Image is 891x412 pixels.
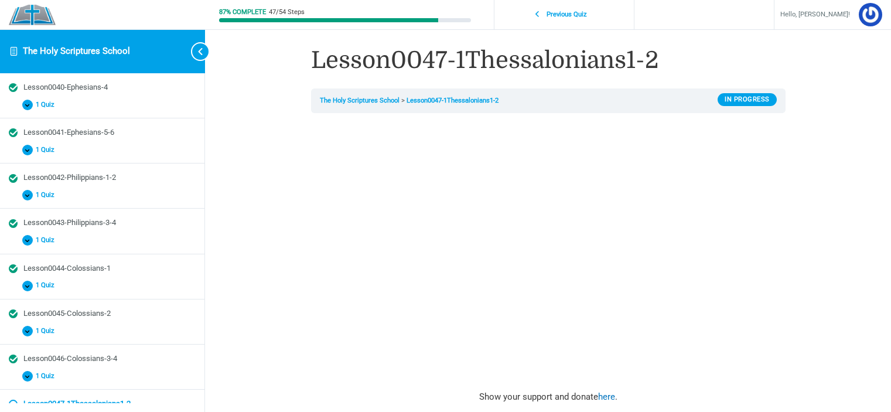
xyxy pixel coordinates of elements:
[23,217,196,229] div: Lesson0043-Philippians-3-4
[9,96,196,113] button: 1 Quiz
[9,263,196,274] a: Completed Lesson0044-Colossians-1
[407,97,499,104] a: Lesson0047-1Thessalonians1-2
[23,353,196,365] div: Lesson0046-Colossians-3-4
[23,399,196,410] div: Lesson0047-1Thessalonians1-2
[9,308,196,319] a: Completed Lesson0045-Colossians-2
[9,264,18,273] div: Completed
[9,367,196,384] button: 1 Quiz
[9,217,196,229] a: Completed Lesson0043-Philippians-3-4
[9,353,196,365] a: Completed Lesson0046-Colossians-3-4
[9,127,196,138] a: Completed Lesson0041-Ephesians-5-6
[311,44,786,77] h1: Lesson0047-1Thessalonians1-2
[33,146,62,154] span: 1 Quiz
[33,236,62,244] span: 1 Quiz
[540,11,594,19] span: Previous Quiz
[9,128,18,137] div: Completed
[311,88,786,113] nav: Breadcrumbs
[9,172,196,183] a: Completed Lesson0042-Philippians-1-2
[23,172,196,183] div: Lesson0042-Philippians-1-2
[9,399,196,410] a: Not started Lesson0047-1Thessalonians1-2
[23,46,130,56] a: The Holy Scriptures School
[33,372,62,380] span: 1 Quiz
[23,263,196,274] div: Lesson0044-Colossians-1
[33,101,62,109] span: 1 Quiz
[9,322,196,339] button: 1 Quiz
[9,83,18,92] div: Completed
[780,9,850,21] span: Hello, [PERSON_NAME]!
[320,97,400,104] a: The Holy Scriptures School
[9,309,18,318] div: Completed
[9,277,196,294] button: 1 Quiz
[182,29,205,73] button: Toggle sidebar navigation
[9,82,196,93] a: Completed Lesson0040-Ephesians-4
[9,187,196,204] button: 1 Quiz
[23,127,196,138] div: Lesson0041-Ephesians-5-6
[311,389,786,406] p: Show your support and donate .
[718,93,777,106] div: In Progress
[33,191,62,199] span: 1 Quiz
[9,355,18,363] div: Completed
[23,82,196,93] div: Lesson0040-Ephesians-4
[219,9,266,15] div: 87% Complete
[9,232,196,249] button: 1 Quiz
[311,122,786,389] iframe: 0-1326345-1705976521603_restream
[269,9,305,15] div: 47/54 Steps
[9,142,196,159] button: 1 Quiz
[33,327,62,335] span: 1 Quiz
[23,308,196,319] div: Lesson0045-Colossians-2
[497,4,631,26] a: Previous Quiz
[9,400,18,408] div: Not started
[33,281,62,290] span: 1 Quiz
[9,219,18,228] div: Completed
[598,391,615,402] a: here
[9,174,18,183] div: Completed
